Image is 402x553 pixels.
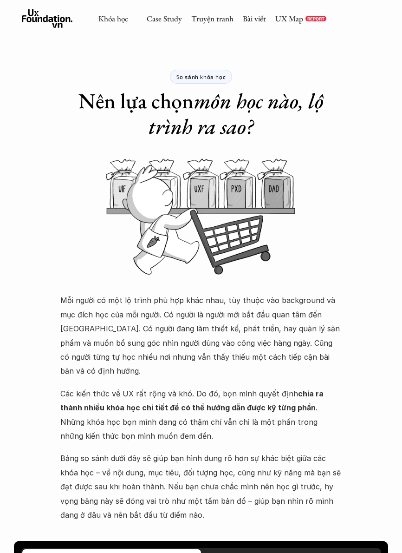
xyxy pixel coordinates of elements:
h1: Nên lựa chọn [57,88,345,139]
p: REPORT [307,16,324,21]
a: UX Map [275,13,303,24]
a: REPORT [305,16,326,21]
p: So sánh khóa học [176,73,226,80]
a: Bài viết [243,13,266,24]
p: Bảng so sánh dưới đây sẽ giúp bạn hình dung rõ hơn sự khác biệt giữa các khóa học – về nội dung, ... [60,451,342,522]
a: Truyện tranh [191,13,233,24]
p: Các kiến thức về UX rất rộng và khó. Do đó, bọn mình quyết định . Những khóa học bọn mình đang có... [60,387,342,443]
a: Khóa học [98,13,128,24]
p: Mỗi người có một lộ trình phù hợp khác nhau, tùy thuộc vào background và mục đích học của mỗi ngư... [60,293,342,378]
em: môn học nào, lộ trình ra sao? [149,87,328,140]
a: Case Study [147,13,182,24]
